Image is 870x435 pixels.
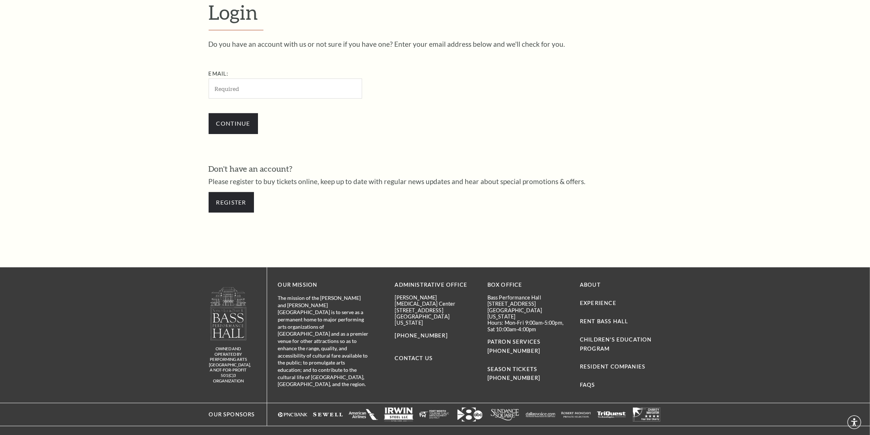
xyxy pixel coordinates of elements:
p: SEASON TICKETS [PHONE_NUMBER] [487,356,569,383]
img: sundance117x55.png [490,408,520,421]
a: About [580,282,601,288]
a: Contact Us [395,355,433,361]
a: FAQs [580,382,595,388]
a: Rent Bass Hall [580,318,628,324]
img: dallasvoice117x55.png [526,408,555,421]
p: Bass Performance Hall [487,294,569,301]
p: Do you have an account with us or not sure if you have one? Enter your email address below and we... [209,41,662,47]
span: Login [209,0,258,24]
p: [PERSON_NAME][MEDICAL_DATA] Center [395,294,476,307]
img: charitynavlogo2.png [632,408,662,421]
p: BOX OFFICE [487,281,569,290]
p: [PHONE_NUMBER] [395,331,476,340]
img: triquest_footer_logo.png [597,408,626,421]
p: [STREET_ADDRESS] [395,307,476,313]
a: Experience [580,300,616,306]
p: OUR MISSION [278,281,369,290]
p: [STREET_ADDRESS] [487,301,569,307]
a: Children's Education Program [580,336,651,352]
input: Continue [209,113,258,134]
img: robertmondavi_logo117x55.png [561,408,591,421]
a: Register [209,192,254,213]
input: Required [209,79,362,99]
label: Email: [209,70,229,77]
a: Resident Companies [580,363,645,370]
p: owned and operated by Performing Arts [GEOGRAPHIC_DATA], A NOT-FOR-PROFIT 501(C)3 ORGANIZATION [209,346,248,384]
img: pncbank_websitefooter_117x55.png [278,408,308,421]
img: irwinsteel_websitefooter_117x55.png [384,408,414,421]
img: fwtpid-websitefooter-117x55.png [419,408,449,421]
p: Our Sponsors [202,410,255,419]
img: wfaa2.png [455,408,485,421]
h3: Don't have an account? [209,163,662,175]
p: Hours: Mon-Fri 9:00am-5:00pm, Sat 10:00am-4:00pm [487,320,569,332]
img: aa_stacked2_117x55.png [349,408,378,421]
p: Administrative Office [395,281,476,290]
p: The mission of the [PERSON_NAME] and [PERSON_NAME][GEOGRAPHIC_DATA] is to serve as a permanent ho... [278,294,369,388]
img: sewell-revised_117x55.png [313,408,343,421]
p: [GEOGRAPHIC_DATA][US_STATE] [487,307,569,320]
p: PATRON SERVICES [PHONE_NUMBER] [487,337,569,356]
p: [GEOGRAPHIC_DATA][US_STATE] [395,313,476,326]
p: Please register to buy tickets online, keep up to date with regular news updates and hear about s... [209,178,662,185]
img: logo-footer.png [210,287,247,340]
